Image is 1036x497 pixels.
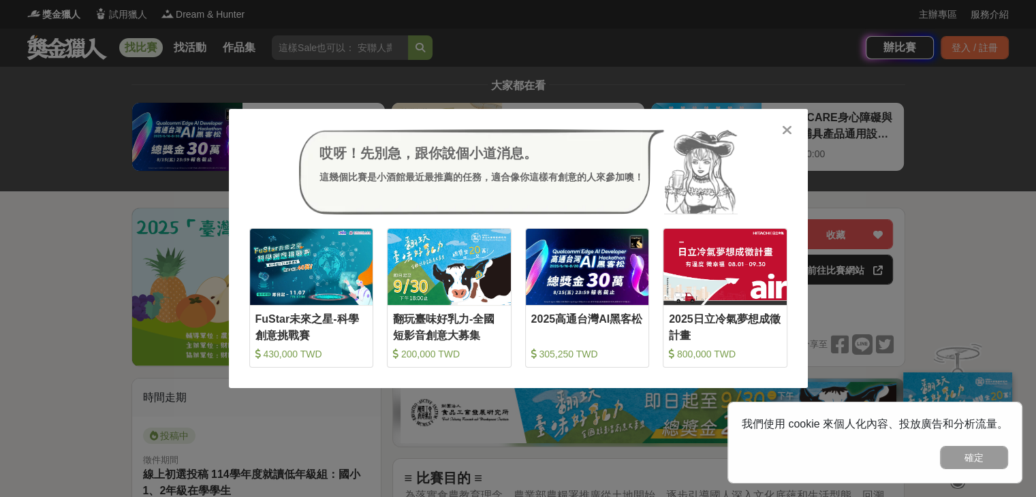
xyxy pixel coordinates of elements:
img: Cover Image [663,229,787,304]
a: Cover Image2025高通台灣AI黑客松 305,250 TWD [525,228,650,368]
div: 哎呀！先別急，跟你說個小道消息。 [319,143,644,163]
div: FuStar未來之星-科學創意挑戰賽 [255,311,368,342]
div: 305,250 TWD [531,347,644,361]
a: Cover Image2025日立冷氣夢想成徵計畫 800,000 TWD [663,228,787,368]
button: 確定 [940,446,1008,469]
span: 我們使用 cookie 來個人化內容、投放廣告和分析流量。 [742,418,1008,430]
div: 這幾個比賽是小酒館最近最推薦的任務，適合像你這樣有創意的人來參加噢！ [319,170,644,185]
div: 200,000 TWD [393,347,505,361]
div: 430,000 TWD [255,347,368,361]
img: Cover Image [526,229,649,304]
div: 2025高通台灣AI黑客松 [531,311,644,342]
a: Cover ImageFuStar未來之星-科學創意挑戰賽 430,000 TWD [249,228,374,368]
img: Cover Image [388,229,511,304]
div: 翻玩臺味好乳力-全國短影音創意大募集 [393,311,505,342]
div: 800,000 TWD [669,347,781,361]
a: Cover Image翻玩臺味好乳力-全國短影音創意大募集 200,000 TWD [387,228,512,368]
img: Avatar [664,129,738,215]
img: Cover Image [250,229,373,304]
div: 2025日立冷氣夢想成徵計畫 [669,311,781,342]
